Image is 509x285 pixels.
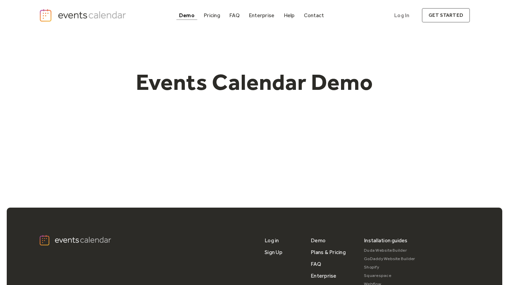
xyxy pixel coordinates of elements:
[284,13,295,17] div: Help
[301,11,327,20] a: Contact
[125,68,384,96] h1: Events Calendar Demo
[311,246,346,258] a: Plans & Pricing
[387,8,416,23] a: Log In
[201,11,223,20] a: Pricing
[281,11,298,20] a: Help
[39,8,128,22] a: home
[364,272,415,280] a: Squarespace
[246,11,277,20] a: Enterprise
[311,235,326,246] a: Demo
[422,8,470,23] a: get started
[204,13,220,17] div: Pricing
[176,11,197,20] a: Demo
[249,13,274,17] div: Enterprise
[265,235,279,246] a: Log in
[227,11,242,20] a: FAQ
[265,246,282,258] a: Sign Up
[229,13,240,17] div: FAQ
[364,235,408,246] div: Installation guides
[364,263,415,272] a: Shopify
[311,270,336,282] a: Enterprise
[179,13,195,17] div: Demo
[364,255,415,263] a: GoDaddy Website Builder
[364,246,415,255] a: Duda Website Builder
[311,258,321,270] a: FAQ
[304,13,324,17] div: Contact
